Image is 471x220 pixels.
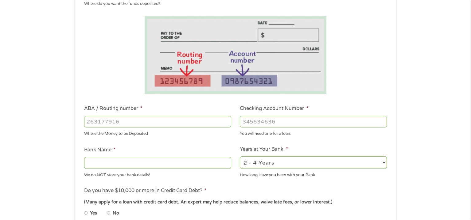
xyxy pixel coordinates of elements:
[84,188,207,194] label: Do you have $10,000 or more in Credit Card Debt?
[240,116,387,127] input: 345634636
[84,129,231,137] div: Where the Money to be Deposited
[84,199,387,206] div: (Many apply for a loan with credit card debt. An expert may help reduce balances, waive late fees...
[145,16,326,94] img: Routing number location
[240,129,387,137] div: You will need one for a loan.
[240,105,308,112] label: Checking Account Number
[84,1,383,7] div: Where do you want the funds deposited?
[240,170,387,178] div: How long Have you been with your Bank
[84,170,231,178] div: We do NOT store your bank details!
[240,146,288,153] label: Years at Your Bank
[84,147,116,153] label: Bank Name
[84,105,142,112] label: ABA / Routing number
[113,210,119,217] label: No
[90,210,97,217] label: Yes
[84,116,231,127] input: 263177916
